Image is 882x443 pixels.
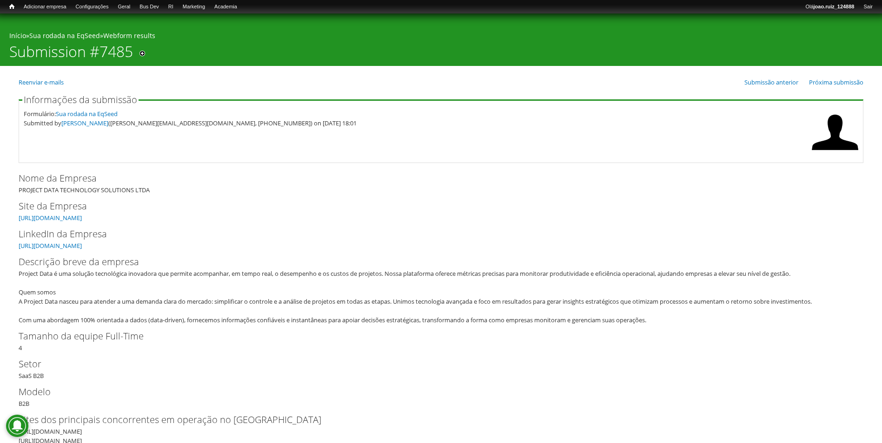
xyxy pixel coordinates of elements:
span: Início [9,3,14,10]
label: Setor [19,357,848,371]
a: Sair [859,2,877,12]
legend: Informações da submissão [22,95,139,104]
a: Ver perfil do usuário. [812,149,858,157]
strong: joao.ruiz_124888 [814,4,855,9]
div: » » [9,31,873,43]
div: PROJECT DATA TECHNOLOGY SOLUTIONS LTDA [19,171,863,195]
div: Submitted by ([PERSON_NAME][EMAIL_ADDRESS][DOMAIN_NAME], [PHONE_NUMBER]) on [DATE] 18:01 [24,118,807,128]
div: SaaS B2B [19,357,863,380]
div: Project Data é uma solução tecnológica inovadora que permite acompanhar, em tempo real, o desempe... [19,269,857,325]
div: 4 [19,329,863,352]
label: Descrição breve da empresa [19,255,848,269]
a: Início [9,31,26,40]
a: Marketing [178,2,210,12]
a: Academia [210,2,242,12]
a: Próxima submissão [809,78,863,86]
a: Adicionar empresa [19,2,71,12]
a: [PERSON_NAME] [61,119,108,127]
a: Sua rodada na EqSeed [29,31,100,40]
a: Geral [113,2,135,12]
a: Início [5,2,19,11]
label: Sites dos principais concorrentes em operação no [GEOGRAPHIC_DATA] [19,413,848,427]
a: Webform results [103,31,155,40]
label: Modelo [19,385,848,399]
div: Formulário: [24,109,807,118]
label: Site da Empresa [19,199,848,213]
label: Tamanho da equipe Full-Time [19,329,848,343]
a: Sua rodada na EqSeed [56,110,118,118]
label: Nome da Empresa [19,171,848,185]
a: Olájoao.ruiz_124888 [801,2,859,12]
label: LinkedIn da Empresa [19,227,848,241]
a: Submissão anterior [744,78,798,86]
div: B2B [19,385,863,408]
a: Configurações [71,2,113,12]
a: RI [164,2,178,12]
a: Bus Dev [135,2,164,12]
h1: Submission #7485 [9,43,133,66]
a: [URL][DOMAIN_NAME] [19,214,82,222]
img: Foto de BRUNO DE FRAGA DIAS [812,109,858,156]
a: Reenviar e-mails [19,78,64,86]
a: [URL][DOMAIN_NAME] [19,241,82,250]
